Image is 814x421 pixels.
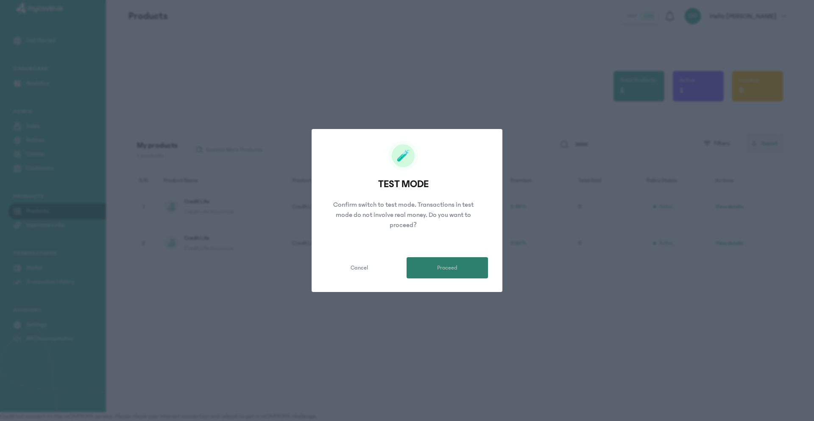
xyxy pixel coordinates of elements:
span: Cancel [351,264,368,272]
p: Confirm switch to test mode. Transactions in test mode do not involve real money. Do you want to ... [318,199,488,230]
p: test MODE [318,177,488,191]
button: Proceed [407,257,488,278]
button: Cancel [318,257,400,278]
span: Proceed [437,264,457,272]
